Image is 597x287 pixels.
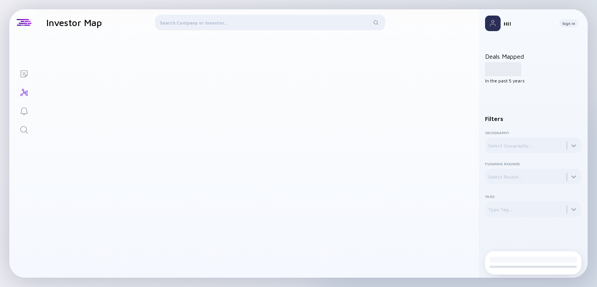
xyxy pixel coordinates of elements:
div: Deals Mapped [485,53,581,84]
button: Sign In [559,19,578,27]
div: In the past 5 years [485,78,581,84]
a: Investor Map [9,82,38,101]
div: Filters [485,115,581,122]
img: graph-loading.svg [204,83,348,208]
h1: Investor Map [46,17,102,28]
div: 1,234 [485,62,521,76]
div: Hi! [504,20,553,27]
img: Profile Picture [485,16,501,31]
a: Reminders [9,101,38,120]
a: Lists [9,64,38,82]
a: Search [9,120,38,138]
